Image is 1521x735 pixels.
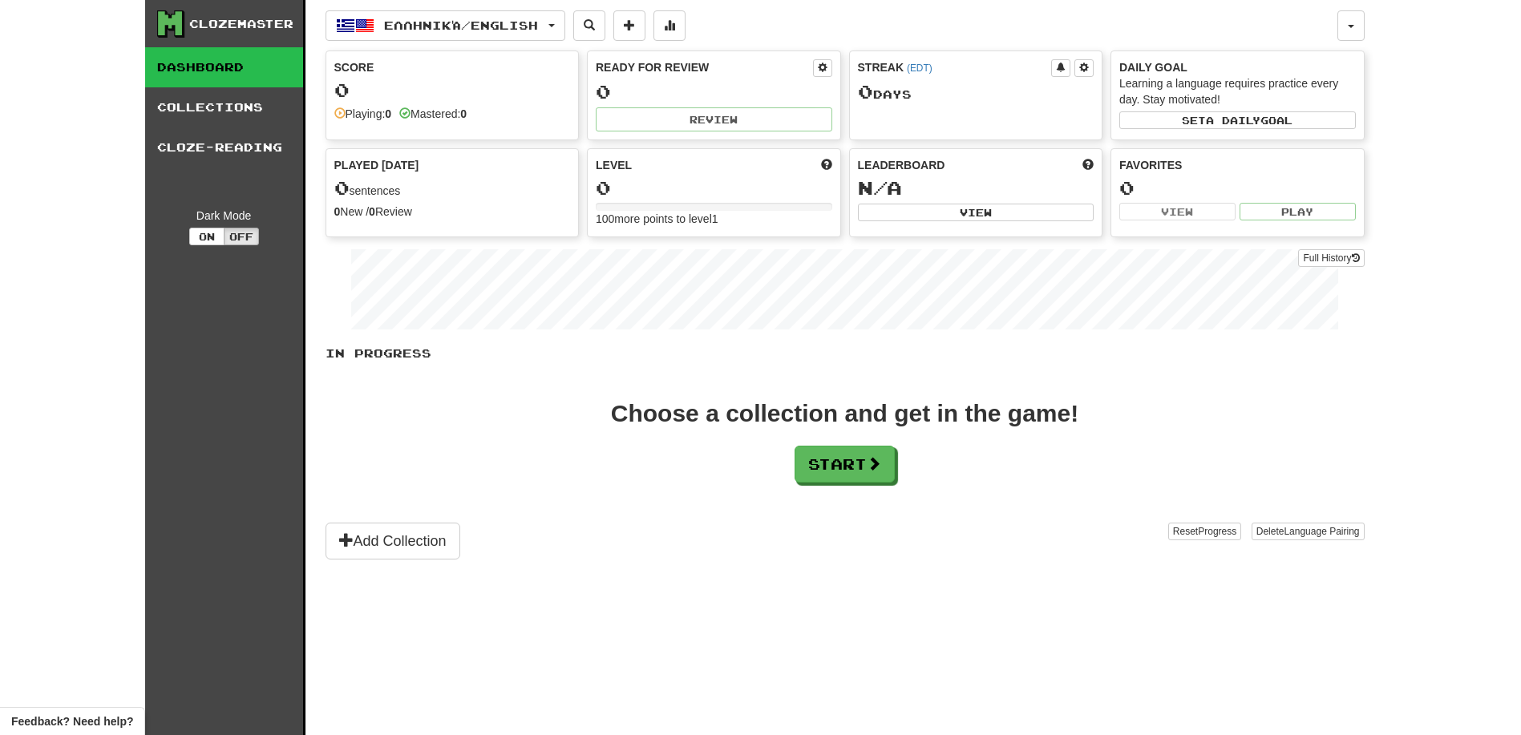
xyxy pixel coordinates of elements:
div: Ready for Review [596,59,813,75]
span: 0 [858,80,873,103]
button: On [189,228,225,245]
div: 0 [334,80,571,100]
div: Day s [858,82,1094,103]
strong: 0 [460,107,467,120]
div: Streak [858,59,1052,75]
span: 0 [334,176,350,199]
span: This week in points, UTC [1082,157,1094,173]
div: 0 [596,178,832,198]
p: In Progress [326,345,1365,361]
div: Learning a language requires practice every day. Stay motivated! [1119,75,1356,107]
a: Full History [1298,249,1364,267]
button: Off [224,228,259,245]
span: Ελληνικά / English [384,18,538,32]
a: Collections [145,87,303,127]
a: Dashboard [145,47,303,87]
div: New / Review [334,204,571,220]
span: Language Pairing [1284,526,1359,537]
button: View [858,204,1094,221]
button: ResetProgress [1168,523,1241,540]
button: More stats [653,10,686,41]
span: Leaderboard [858,157,945,173]
button: Add Collection [326,523,460,559]
div: Daily Goal [1119,59,1356,75]
span: N/A [858,176,902,199]
button: View [1119,203,1236,220]
div: Score [334,59,571,75]
a: Cloze-Reading [145,127,303,168]
strong: 0 [369,205,375,218]
div: Playing: [334,106,392,122]
button: Seta dailygoal [1119,111,1356,129]
div: Mastered: [399,106,467,122]
div: sentences [334,178,571,199]
strong: 0 [334,205,341,218]
span: Progress [1198,526,1236,537]
button: Play [1240,203,1356,220]
button: Ελληνικά/English [326,10,565,41]
a: (EDT) [907,63,932,74]
button: Review [596,107,832,131]
button: Add sentence to collection [613,10,645,41]
span: Open feedback widget [11,713,133,729]
div: 0 [596,82,832,102]
span: Score more points to level up [821,157,832,173]
button: DeleteLanguage Pairing [1252,523,1365,540]
div: Choose a collection and get in the game! [611,402,1078,426]
div: Clozemaster [189,16,293,32]
button: Search sentences [573,10,605,41]
span: Level [596,157,632,173]
span: a daily [1206,115,1260,126]
strong: 0 [385,107,391,120]
div: Favorites [1119,157,1356,173]
div: Dark Mode [157,208,291,224]
span: Played [DATE] [334,157,419,173]
button: Start [795,446,895,483]
div: 0 [1119,178,1356,198]
div: 100 more points to level 1 [596,211,832,227]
